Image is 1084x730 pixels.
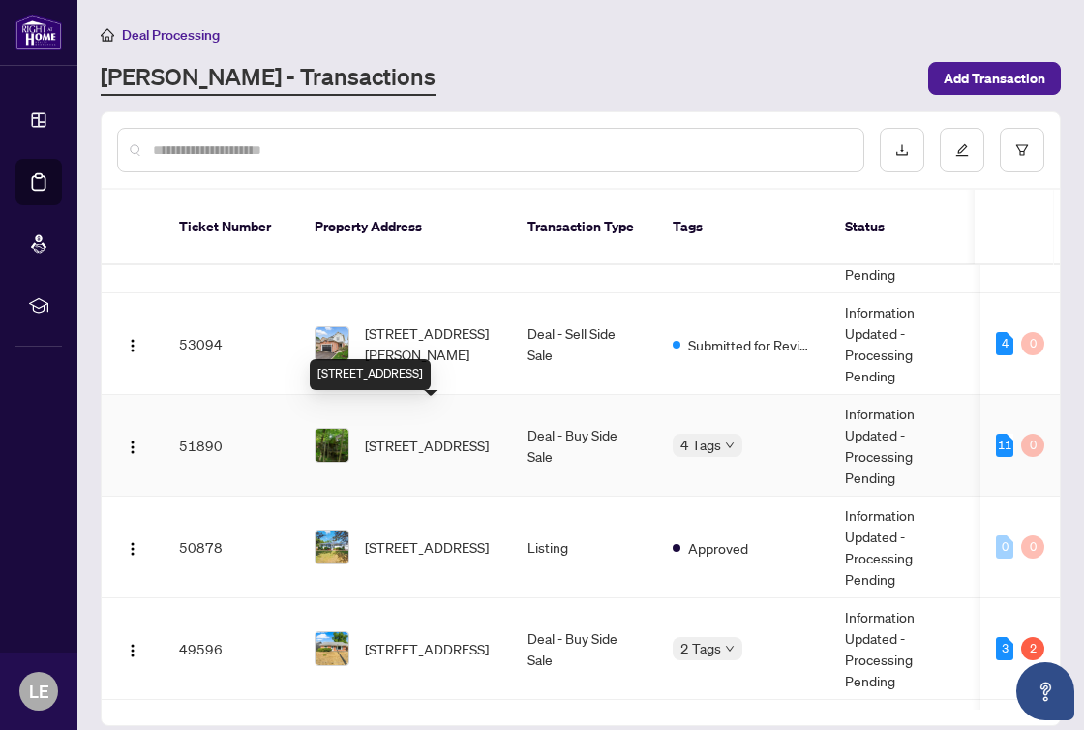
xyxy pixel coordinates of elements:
img: Logo [125,440,140,455]
span: [STREET_ADDRESS] [365,536,489,558]
div: 0 [1021,434,1044,457]
div: [STREET_ADDRESS] [310,359,431,390]
img: Logo [125,643,140,658]
div: 2 [1021,637,1044,660]
img: thumbnail-img [316,327,348,360]
img: thumbnail-img [316,632,348,665]
td: Listing [512,497,657,598]
img: Logo [125,338,140,353]
div: 4 [996,332,1013,355]
th: Status [829,190,975,265]
span: 2 Tags [680,637,721,659]
span: [STREET_ADDRESS] [365,435,489,456]
span: 4 Tags [680,434,721,456]
span: Approved [688,537,748,559]
span: [STREET_ADDRESS] [365,638,489,659]
span: Add Transaction [944,63,1045,94]
span: down [725,644,735,654]
span: edit [955,143,969,157]
button: edit [940,128,984,172]
td: 53094 [164,293,299,395]
td: Deal - Buy Side Sale [512,395,657,497]
span: Deal Processing [122,26,220,44]
th: Ticket Number [164,190,299,265]
td: Deal - Buy Side Sale [512,598,657,700]
span: [STREET_ADDRESS][PERSON_NAME] [365,322,497,365]
div: 0 [1021,535,1044,559]
button: Logo [117,328,148,359]
span: download [895,143,909,157]
td: 50878 [164,497,299,598]
th: Property Address [299,190,512,265]
th: Transaction Type [512,190,657,265]
span: home [101,28,114,42]
td: 51890 [164,395,299,497]
td: Information Updated - Processing Pending [829,395,975,497]
div: 0 [1021,332,1044,355]
div: 0 [996,535,1013,559]
button: Logo [117,633,148,664]
img: thumbnail-img [316,429,348,462]
div: 3 [996,637,1013,660]
span: Submitted for Review [688,334,814,355]
span: LE [29,678,49,705]
th: Tags [657,190,829,265]
span: filter [1015,143,1029,157]
img: Logo [125,541,140,557]
td: Information Updated - Processing Pending [829,497,975,598]
a: [PERSON_NAME] - Transactions [101,61,436,96]
td: Information Updated - Processing Pending [829,293,975,395]
button: download [880,128,924,172]
div: 11 [996,434,1013,457]
td: 49596 [164,598,299,700]
td: Deal - Sell Side Sale [512,293,657,395]
button: Logo [117,532,148,563]
button: Logo [117,430,148,461]
button: Open asap [1016,662,1074,720]
img: thumbnail-img [316,531,348,563]
img: logo [15,15,62,50]
button: filter [1000,128,1044,172]
button: Add Transaction [928,62,1061,95]
span: down [725,441,735,450]
td: Information Updated - Processing Pending [829,598,975,700]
